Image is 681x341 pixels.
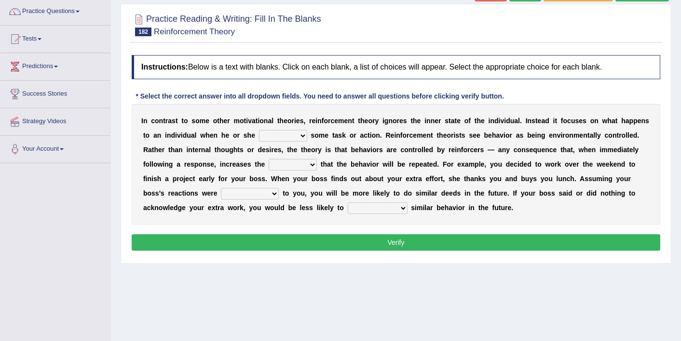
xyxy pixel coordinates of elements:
b: r [162,146,164,154]
b: t [152,146,154,154]
b: e [158,146,162,154]
b: a [153,131,157,139]
b: a [541,117,545,125]
b: R [385,131,390,139]
b: h [217,146,221,154]
b: i [186,146,188,154]
b: y [597,131,601,139]
b: n [201,146,205,154]
b: a [191,131,195,139]
b: m [573,131,579,139]
b: o [287,117,292,125]
b: s [327,146,331,154]
b: k [342,131,346,139]
b: t [455,117,457,125]
b: e [325,131,328,139]
b: n [431,117,435,125]
b: h [171,146,175,154]
b: t [352,117,354,125]
b: n [213,131,218,139]
b: e [284,117,287,125]
b: e [579,117,583,125]
b: t [181,117,184,125]
b: h [154,146,158,154]
b: c [567,117,571,125]
b: e [473,131,477,139]
b: e [262,146,266,154]
b: n [143,117,148,125]
b: l [595,131,597,139]
b: n [264,117,268,125]
b: t [332,131,335,139]
b: e [355,146,359,154]
b: n [490,117,494,125]
b: r [562,131,565,139]
b: f [322,117,324,125]
button: Verify [132,234,660,251]
b: s [191,117,195,125]
b: l [626,131,627,139]
b: t [358,117,360,125]
b: r [237,131,240,139]
b: n [553,131,557,139]
b: c [409,131,413,139]
b: i [504,131,505,139]
b: a [516,131,520,139]
b: e [195,146,199,154]
span: 182 [135,28,151,36]
b: r [165,117,168,125]
b: . [520,117,522,125]
b: n [537,131,541,139]
b: R [143,146,148,154]
b: e [457,117,461,125]
b: n [157,131,162,139]
b: a [335,131,339,139]
b: o [247,146,252,154]
b: t [277,117,280,125]
b: i [165,131,167,139]
b: o [393,117,397,125]
b: o [350,131,354,139]
b: e [205,117,209,125]
b: v [557,131,561,139]
b: o [372,131,376,139]
b: I [141,117,143,125]
b: a [268,117,272,125]
b: r [619,131,621,139]
b: o [146,131,150,139]
b: i [382,117,384,125]
b: e [423,131,427,139]
b: m [338,117,344,125]
b: o [324,117,328,125]
b: f [468,117,471,125]
b: s [240,146,244,154]
b: n [376,131,380,139]
b: e [531,131,535,139]
b: i [560,131,562,139]
b: c [151,117,155,125]
b: i [553,117,555,125]
b: e [413,131,417,139]
b: n [426,131,431,139]
b: a [451,117,455,125]
b: , [281,146,283,154]
b: b [351,146,355,154]
b: u [571,117,575,125]
b: n [396,131,400,139]
b: e [391,131,395,139]
b: d [171,131,176,139]
b: t [535,117,538,125]
b: h [621,117,626,125]
b: o [233,131,237,139]
b: t [431,131,433,139]
b: o [213,117,218,125]
b: e [312,117,316,125]
b: o [155,117,159,125]
b: o [311,146,315,154]
b: e [488,131,492,139]
b: . [637,131,639,139]
b: i [499,117,501,125]
b: s [338,131,342,139]
a: Predictions [0,53,110,77]
b: d [494,117,499,125]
